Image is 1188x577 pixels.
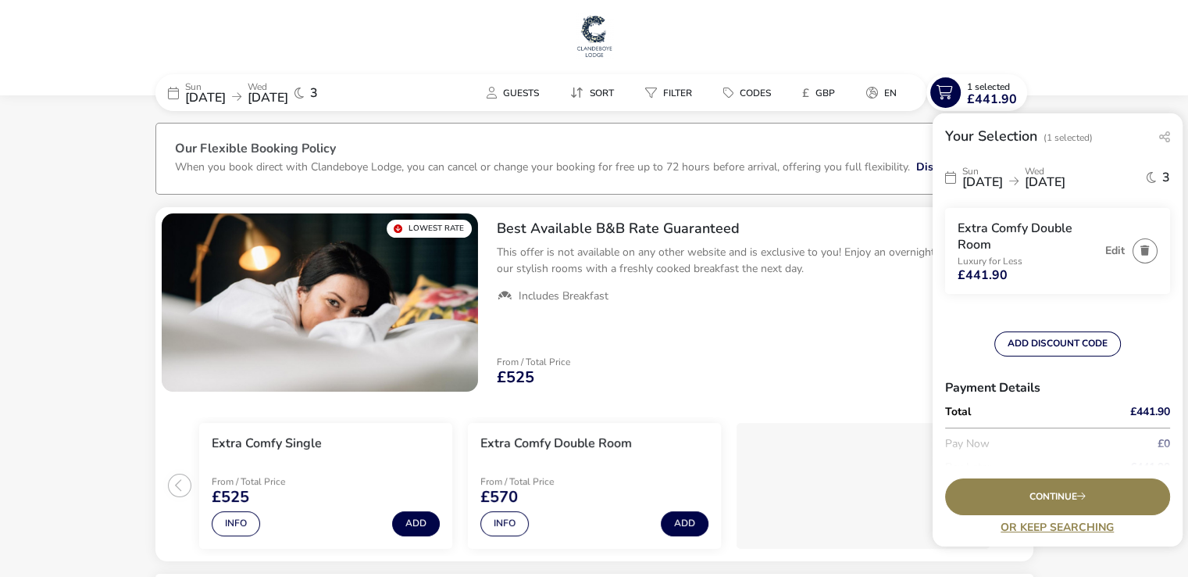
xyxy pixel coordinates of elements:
p: Sun [962,167,1003,176]
span: (1 Selected) [1044,131,1093,144]
button: 1 Selected£441.90 [926,74,1027,111]
span: Includes Breakfast [519,289,608,303]
h2: Your Selection [945,127,1037,145]
naf-pibe-menu-bar-item: Sort [558,81,633,104]
button: Edit [1105,245,1125,256]
button: Add [661,511,708,536]
naf-pibe-menu-bar-item: en [854,81,915,104]
span: [DATE] [185,89,226,106]
swiper-slide: 1 / 3 [191,417,460,555]
span: GBP [815,87,835,99]
p: When you book direct with Clandeboye Lodge, you can cancel or change your booking for free up to ... [175,159,910,174]
p: From / Total Price [212,477,323,486]
button: ADD DISCOUNT CODE [994,332,1121,357]
p: Total [945,407,1125,418]
naf-pibe-menu-bar-item: 1 Selected£441.90 [926,74,1033,111]
span: £525 [212,489,249,505]
span: en [884,87,897,99]
naf-pibe-menu-bar-item: Codes [711,81,790,104]
span: Guests [503,87,539,99]
p: Pay Later [945,456,1125,479]
p: Wed [1025,167,1065,176]
span: Filter [663,87,692,99]
h3: Extra Comfy Double Room [480,435,632,452]
span: [DATE] [248,89,288,106]
button: Codes [711,81,783,104]
span: £441.90 [958,269,1008,281]
swiper-slide: 1 / 1 [162,213,478,392]
span: [DATE] [962,174,1003,191]
span: £441.90 [1130,462,1170,473]
div: Continue [945,478,1170,515]
h2: Best Available B&B Rate Guaranteed [497,220,1021,238]
p: Luxury for Less [958,256,1097,266]
span: Sort [590,87,614,99]
h3: Extra Comfy Double Room [958,220,1097,253]
div: Sun[DATE]Wed[DATE]3 [155,74,390,111]
div: Sun[DATE]Wed[DATE]3 [945,159,1170,195]
h3: Extra Comfy Single [212,435,322,452]
span: 3 [310,87,318,99]
span: [DATE] [1025,174,1065,191]
button: Filter [633,81,705,104]
div: Best Available B&B Rate GuaranteedThis offer is not available on any other website and is exclusi... [484,207,1033,317]
span: £441.90 [1130,407,1170,418]
p: This offer is not available on any other website and is exclusive to you! Enjoy an overnight stay... [497,244,1021,277]
i: £ [802,85,809,101]
p: Wed [248,82,288,91]
button: Add [392,511,440,536]
button: Dismiss [916,159,957,175]
button: Info [212,511,260,536]
naf-pibe-menu-bar-item: Filter [633,81,711,104]
h3: Our Flexible Booking Policy [175,142,1014,159]
button: Guests [474,81,551,104]
h3: Payment Details [945,369,1170,407]
button: Sort [558,81,626,104]
button: £GBP [790,81,847,104]
p: From / Total Price [480,477,591,486]
span: £441.90 [967,93,1017,106]
span: Codes [740,87,771,99]
div: Lowest Rate [387,220,472,238]
naf-pibe-menu-bar-item: Guests [474,81,558,104]
p: From / Total Price [497,357,570,367]
swiper-slide: 3 / 3 [729,417,997,555]
button: en [854,81,909,104]
span: £0 [1158,439,1170,450]
p: Sun [185,82,226,91]
p: Pay Now [945,432,1125,456]
swiper-slide: 2 / 3 [460,417,729,555]
a: Or Keep Searching [945,521,1170,533]
span: £525 [497,370,534,385]
span: 1 Selected [967,81,1010,93]
span: 3 [1162,171,1170,184]
span: £570 [480,489,518,505]
img: Main Website [575,13,614,59]
naf-pibe-menu-bar-item: £GBP [790,81,854,104]
span: Continue [1029,492,1086,502]
button: Info [480,511,529,536]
